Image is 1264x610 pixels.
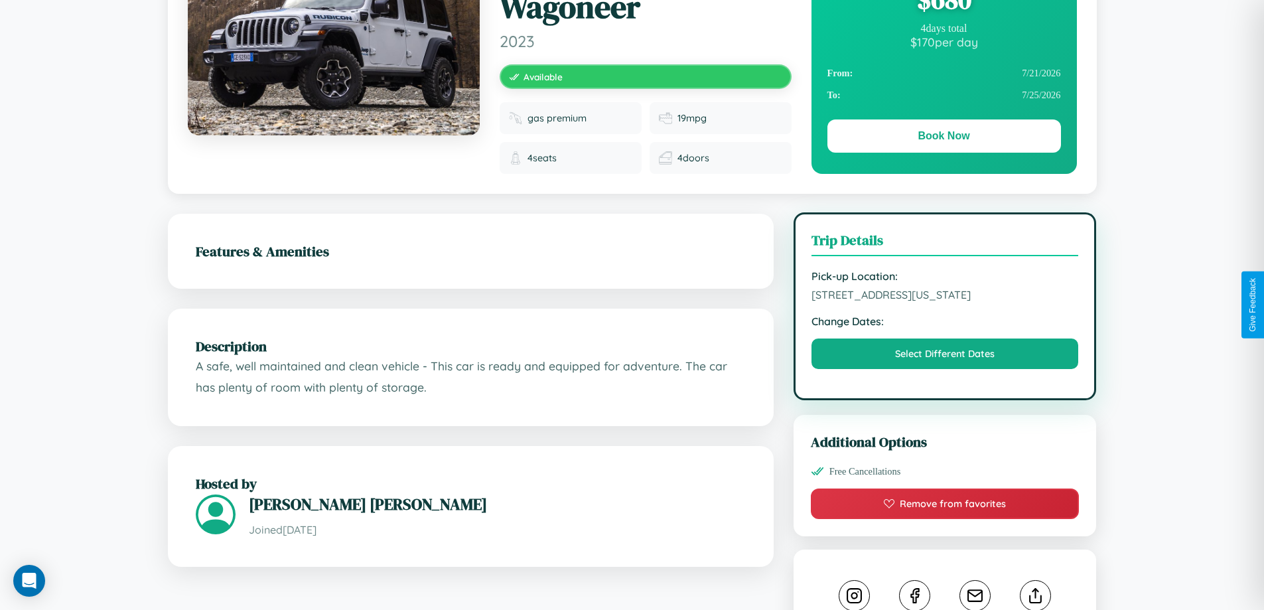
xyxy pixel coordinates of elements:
strong: Change Dates: [811,315,1079,328]
span: gas premium [527,112,587,124]
button: Remove from favorites [811,489,1080,519]
img: Fuel type [509,112,522,125]
div: Open Intercom Messenger [13,565,45,597]
span: 19 mpg [677,112,707,124]
h3: Additional Options [811,432,1080,451]
img: Doors [659,151,672,165]
strong: To: [827,90,841,101]
h2: Description [196,337,746,356]
span: Available [524,71,563,82]
h3: Trip Details [811,230,1079,256]
span: 4 doors [677,152,709,164]
strong: From: [827,68,853,79]
h3: [PERSON_NAME] [PERSON_NAME] [249,493,746,515]
h2: Hosted by [196,474,746,493]
div: 7 / 21 / 2026 [827,62,1061,84]
p: Joined [DATE] [249,520,746,540]
span: 4 seats [527,152,557,164]
div: Give Feedback [1248,278,1257,332]
span: [STREET_ADDRESS][US_STATE] [811,288,1079,301]
div: 7 / 25 / 2026 [827,84,1061,106]
div: $ 170 per day [827,35,1061,49]
span: Free Cancellations [829,466,901,477]
strong: Pick-up Location: [811,269,1079,283]
h2: Features & Amenities [196,242,746,261]
span: 2023 [500,31,792,51]
div: 4 days total [827,23,1061,35]
button: Book Now [827,119,1061,153]
button: Select Different Dates [811,339,1079,369]
img: Seats [509,151,522,165]
img: Fuel efficiency [659,112,672,125]
p: A safe, well maintained and clean vehicle - This car is ready and equipped for adventure. The car... [196,356,746,398]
